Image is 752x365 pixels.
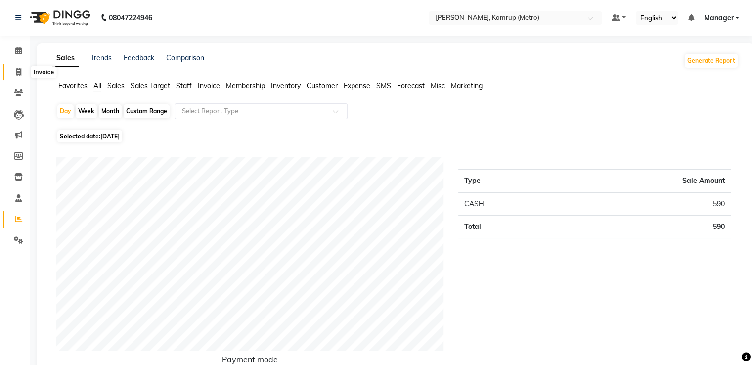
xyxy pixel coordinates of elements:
a: Comparison [166,53,204,62]
span: Marketing [451,81,483,90]
a: Feedback [124,53,154,62]
span: Customer [307,81,338,90]
button: Generate Report [685,54,738,68]
span: Invoice [198,81,220,90]
div: Invoice [31,66,56,78]
a: Sales [52,49,79,67]
span: Staff [176,81,192,90]
span: Selected date: [57,130,122,142]
th: Sale Amount [559,170,731,193]
span: Sales Target [131,81,170,90]
span: Sales [107,81,125,90]
span: Expense [344,81,370,90]
span: Misc [431,81,445,90]
td: Total [458,216,559,238]
span: Favorites [58,81,88,90]
span: All [93,81,101,90]
td: CASH [458,192,559,216]
span: Membership [226,81,265,90]
div: Week [76,104,97,118]
span: [DATE] [100,133,120,140]
th: Type [458,170,559,193]
div: Day [57,104,74,118]
td: 590 [559,192,731,216]
span: Manager [704,13,733,23]
span: Forecast [397,81,425,90]
a: Trends [90,53,112,62]
span: SMS [376,81,391,90]
div: Custom Range [124,104,170,118]
td: 590 [559,216,731,238]
img: logo [25,4,93,32]
b: 08047224946 [109,4,152,32]
span: Inventory [271,81,301,90]
div: Month [99,104,122,118]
